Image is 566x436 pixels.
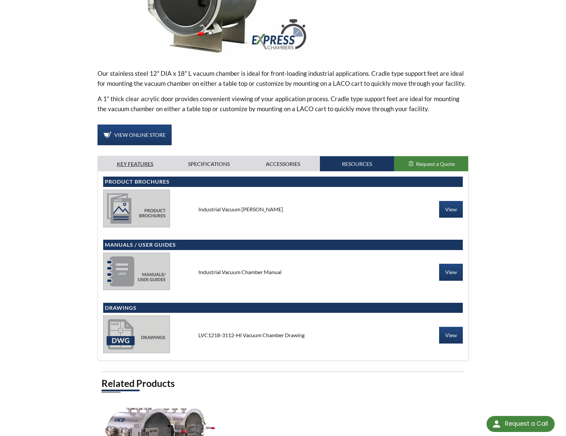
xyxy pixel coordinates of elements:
span: Request a Quote [416,161,455,167]
p: Our stainless steel 12" DIA x 18" L vacuum chamber is ideal for front-loading industrial applicat... [98,68,468,88]
div: Request a Call [487,416,555,432]
div: Request a Call [505,416,548,431]
h4: Manuals / User Guides [105,241,461,248]
h4: Drawings [105,304,461,311]
a: View Online Store [98,125,172,145]
button: Request a Quote [394,156,468,172]
span: View Online Store [114,132,166,138]
a: Accessories [246,156,320,172]
a: View [439,327,463,344]
p: A 1" thick clear acrylic door provides convenient viewing of your application process. Cradle typ... [98,94,468,114]
h2: Related Products [102,377,464,390]
img: manuals-58eb83dcffeb6bffe51ad23c0c0dc674bfe46cf1c3d14eaecd86c55f24363f1d.jpg [103,253,170,290]
img: drawings-dbc82c2fa099a12033583e1b2f5f2fc87839638bef2df456352de0ba3a5177af.jpg [103,315,170,353]
a: Specifications [172,156,246,172]
a: View [439,264,463,280]
a: View [439,201,463,218]
div: LVC1218-3112-HI Vacuum Chamber Drawing [193,332,373,339]
a: Resources [320,156,394,172]
img: round button [491,419,502,429]
div: Industrial Vacuum [PERSON_NAME] [193,206,373,213]
a: Key Features [98,156,172,172]
div: Industrial Vacuum Chamber Manual [193,268,373,276]
h4: Product Brochures [105,178,461,185]
img: product_brochures-81b49242bb8394b31c113ade466a77c846893fb1009a796a1a03a1a1c57cbc37.jpg [103,190,170,227]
